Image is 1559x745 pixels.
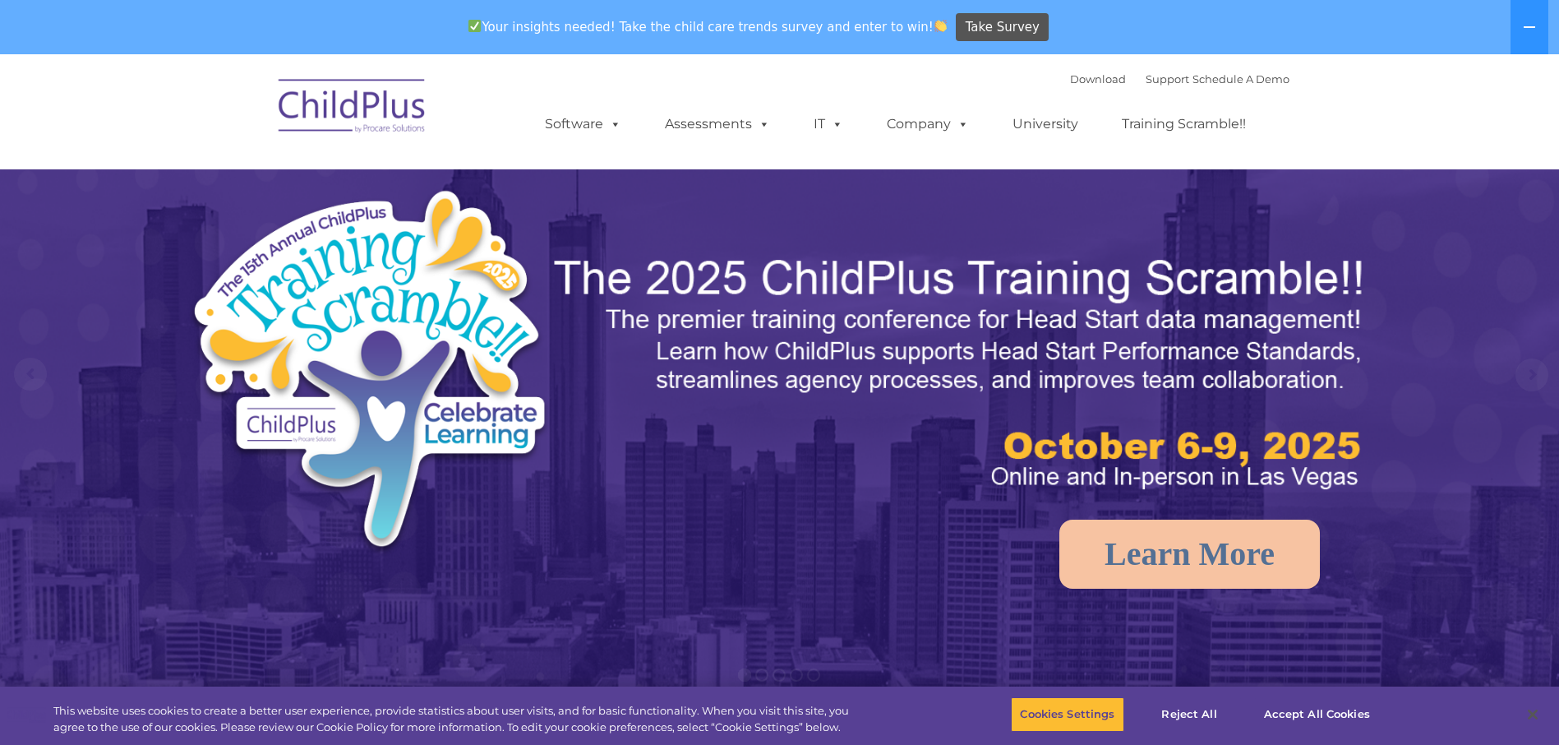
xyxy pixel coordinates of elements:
[996,108,1095,141] a: University
[1070,72,1126,86] a: Download
[1070,72,1289,86] font: |
[870,108,985,141] a: Company
[934,20,947,32] img: 👏
[1146,72,1189,86] a: Support
[1515,696,1551,733] button: Close
[1011,697,1123,732] button: Cookies Settings
[228,109,279,121] span: Last name
[462,11,954,43] span: Your insights needed! Take the child care trends survey and enter to win!
[966,13,1040,42] span: Take Survey
[648,108,786,141] a: Assessments
[956,13,1049,42] a: Take Survey
[53,703,857,735] div: This website uses cookies to create a better user experience, provide statistics about user visit...
[1059,520,1320,589] a: Learn More
[797,108,860,141] a: IT
[1138,697,1241,732] button: Reject All
[468,20,481,32] img: ✅
[1105,108,1262,141] a: Training Scramble!!
[228,176,298,188] span: Phone number
[1255,697,1379,732] button: Accept All Cookies
[528,108,638,141] a: Software
[1192,72,1289,86] a: Schedule A Demo
[270,67,435,150] img: ChildPlus by Procare Solutions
